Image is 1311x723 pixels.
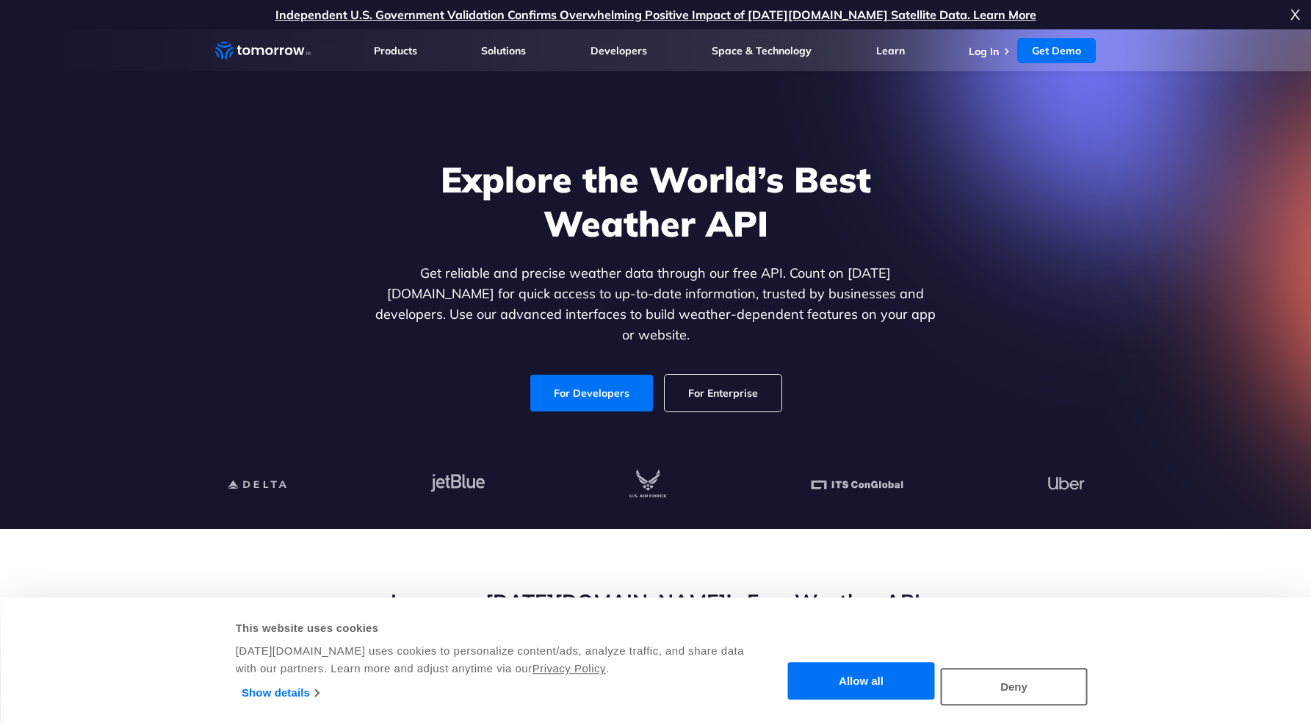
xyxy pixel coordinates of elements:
[530,375,653,411] a: For Developers
[215,40,311,62] a: Home link
[372,263,939,345] p: Get reliable and precise weather data through our free API. Count on [DATE][DOMAIN_NAME] for quic...
[532,662,606,675] a: Privacy Policy
[941,668,1088,705] button: Deny
[275,7,1036,22] a: Independent U.S. Government Validation Confirms Overwhelming Positive Impact of [DATE][DOMAIN_NAM...
[215,588,1097,616] h2: Leverage [DATE][DOMAIN_NAME]’s Free Weather API
[242,682,319,704] a: Show details
[788,663,935,700] button: Allow all
[236,642,746,677] div: [DATE][DOMAIN_NAME] uses cookies to personalize content/ads, analyze traffic, and share data with...
[969,45,999,58] a: Log In
[1017,38,1096,63] a: Get Demo
[591,44,647,57] a: Developers
[876,44,905,57] a: Learn
[665,375,781,411] a: For Enterprise
[481,44,526,57] a: Solutions
[374,44,417,57] a: Products
[236,619,746,637] div: This website uses cookies
[372,157,939,245] h1: Explore the World’s Best Weather API
[712,44,812,57] a: Space & Technology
